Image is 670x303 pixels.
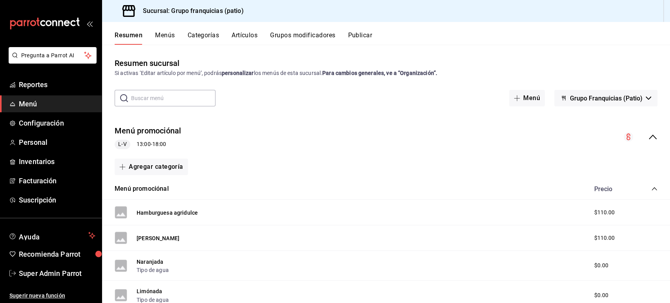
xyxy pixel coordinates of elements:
[509,90,545,106] button: Menú
[270,31,335,45] button: Grupos modificadores
[586,185,636,193] div: Precio
[19,99,95,109] span: Menú
[188,31,219,45] button: Categorías
[19,156,95,167] span: Inventarios
[86,20,93,27] button: open_drawer_menu
[137,6,244,16] h3: Sucursal: Grupo franquicias (patio)
[137,234,179,242] button: [PERSON_NAME]
[19,137,95,148] span: Personal
[137,209,198,217] button: Hamburguesa agridulce
[9,292,95,300] span: Sugerir nueva función
[19,268,95,279] span: Super Admin Parrot
[115,140,181,149] div: 13:00 - 18:00
[19,175,95,186] span: Facturación
[348,31,372,45] button: Publicar
[554,90,657,106] button: Grupo Franquicias (Patio)
[155,31,175,45] button: Menús
[594,261,608,270] span: $0.00
[232,31,257,45] button: Artículos
[115,125,181,137] button: Menú promociónal
[5,57,97,65] a: Pregunta a Parrot AI
[115,159,188,175] button: Agregar categoría
[570,95,643,102] span: Grupo Franquicias (Patio)
[137,258,163,266] button: Naranjada
[322,70,437,76] strong: Para cambios generales, ve a “Organización”.
[19,195,95,205] span: Suscripción
[137,287,162,295] button: Limónada
[19,118,95,128] span: Configuración
[115,69,657,77] div: Si activas ‘Editar artículo por menú’, podrás los menús de esta sucursal.
[222,70,254,76] strong: personalizar
[115,184,169,193] button: Menú promociónal
[131,90,215,106] input: Buscar menú
[115,57,179,69] div: Resumen sucursal
[651,186,657,192] button: collapse-category-row
[115,31,142,45] button: Resumen
[19,79,95,90] span: Reportes
[21,51,84,60] span: Pregunta a Parrot AI
[9,47,97,64] button: Pregunta a Parrot AI
[594,208,615,217] span: $110.00
[115,31,670,45] div: navigation tabs
[137,266,169,274] button: Tipo de agua
[19,231,85,240] span: Ayuda
[102,119,670,155] div: collapse-menu-row
[594,234,615,242] span: $110.00
[19,249,95,259] span: Recomienda Parrot
[594,291,608,299] span: $0.00
[115,140,130,148] span: L-V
